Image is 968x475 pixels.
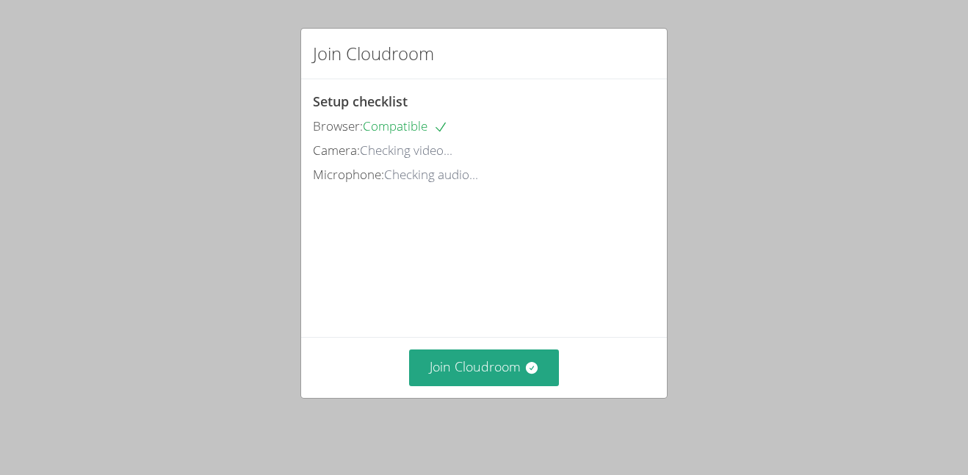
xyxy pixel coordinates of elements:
[409,349,560,385] button: Join Cloudroom
[313,117,363,134] span: Browser:
[313,166,384,183] span: Microphone:
[384,166,478,183] span: Checking audio...
[313,142,360,159] span: Camera:
[363,117,448,134] span: Compatible
[313,93,408,110] span: Setup checklist
[313,40,434,67] h2: Join Cloudroom
[360,142,452,159] span: Checking video...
